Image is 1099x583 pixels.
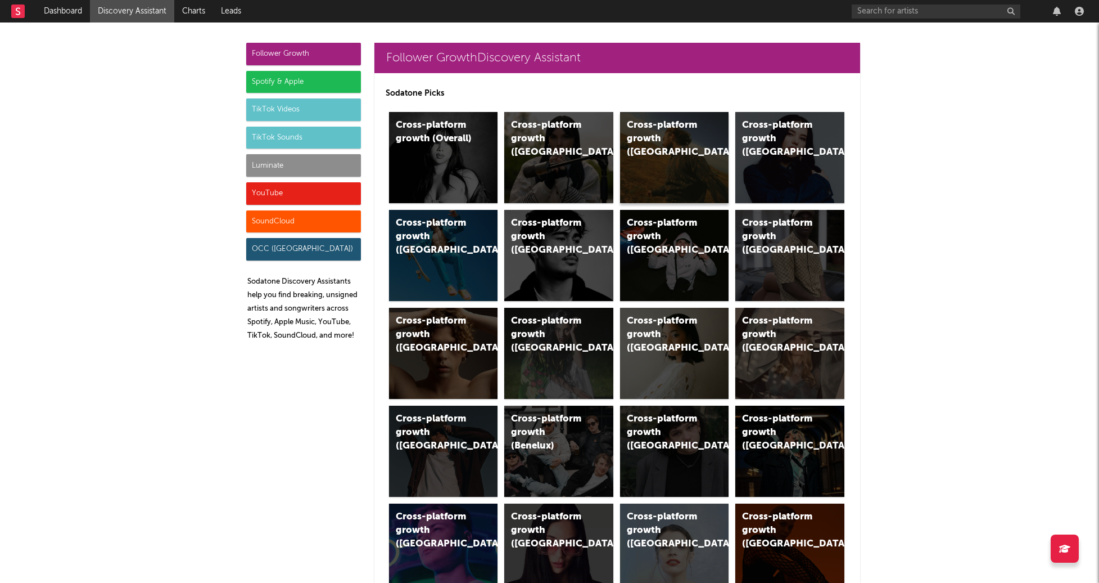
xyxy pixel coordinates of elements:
div: Cross-platform growth ([GEOGRAPHIC_DATA]) [742,412,818,453]
div: Cross-platform growth ([GEOGRAPHIC_DATA]) [742,217,818,257]
a: Cross-platform growth ([GEOGRAPHIC_DATA]) [620,308,729,399]
div: Cross-platform growth ([GEOGRAPHIC_DATA]) [627,412,703,453]
div: Cross-platform growth (Overall) [396,119,472,146]
p: Sodatone Discovery Assistants help you find breaking, unsigned artists and songwriters across Spo... [247,275,361,343]
div: Cross-platform growth ([GEOGRAPHIC_DATA]) [511,119,587,159]
a: Cross-platform growth ([GEOGRAPHIC_DATA]) [504,210,613,301]
div: Follower Growth [246,43,361,65]
div: Cross-platform growth ([GEOGRAPHIC_DATA]) [396,217,472,257]
div: OCC ([GEOGRAPHIC_DATA]) [246,238,361,261]
div: Cross-platform growth ([GEOGRAPHIC_DATA]/GSA) [627,217,703,257]
div: Luminate [246,154,361,177]
a: Cross-platform growth ([GEOGRAPHIC_DATA]) [504,308,613,399]
a: Cross-platform growth (Overall) [389,112,498,203]
div: SoundCloud [246,210,361,233]
a: Cross-platform growth ([GEOGRAPHIC_DATA]/GSA) [620,210,729,301]
div: Cross-platform growth ([GEOGRAPHIC_DATA]) [396,510,472,551]
a: Follower GrowthDiscovery Assistant [374,43,860,73]
div: Cross-platform growth ([GEOGRAPHIC_DATA]) [511,315,587,355]
div: Cross-platform growth ([GEOGRAPHIC_DATA]) [511,217,587,257]
p: Sodatone Picks [386,87,849,100]
a: Cross-platform growth ([GEOGRAPHIC_DATA]) [620,112,729,203]
div: Cross-platform growth ([GEOGRAPHIC_DATA]) [396,315,472,355]
a: Cross-platform growth ([GEOGRAPHIC_DATA]) [735,406,844,497]
a: Cross-platform growth ([GEOGRAPHIC_DATA]) [620,406,729,497]
input: Search for artists [852,5,1020,19]
div: Cross-platform growth ([GEOGRAPHIC_DATA]) [511,510,587,551]
div: Cross-platform growth ([GEOGRAPHIC_DATA]) [742,510,818,551]
div: YouTube [246,182,361,205]
a: Cross-platform growth ([GEOGRAPHIC_DATA]) [735,308,844,399]
a: Cross-platform growth (Benelux) [504,406,613,497]
a: Cross-platform growth ([GEOGRAPHIC_DATA]) [735,210,844,301]
div: Cross-platform growth ([GEOGRAPHIC_DATA]) [627,315,703,355]
a: Cross-platform growth ([GEOGRAPHIC_DATA]) [389,210,498,301]
a: Cross-platform growth ([GEOGRAPHIC_DATA]) [389,308,498,399]
div: Cross-platform growth ([GEOGRAPHIC_DATA]) [742,119,818,159]
a: Cross-platform growth ([GEOGRAPHIC_DATA]) [504,112,613,203]
div: Cross-platform growth (Benelux) [511,412,587,453]
div: Cross-platform growth ([GEOGRAPHIC_DATA]) [627,119,703,159]
div: Cross-platform growth ([GEOGRAPHIC_DATA]) [396,412,472,453]
div: Cross-platform growth ([GEOGRAPHIC_DATA]) [742,315,818,355]
a: Cross-platform growth ([GEOGRAPHIC_DATA]) [735,112,844,203]
div: TikTok Videos [246,98,361,121]
div: Cross-platform growth ([GEOGRAPHIC_DATA]) [627,510,703,551]
div: TikTok Sounds [246,127,361,149]
a: Cross-platform growth ([GEOGRAPHIC_DATA]) [389,406,498,497]
div: Spotify & Apple [246,71,361,93]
